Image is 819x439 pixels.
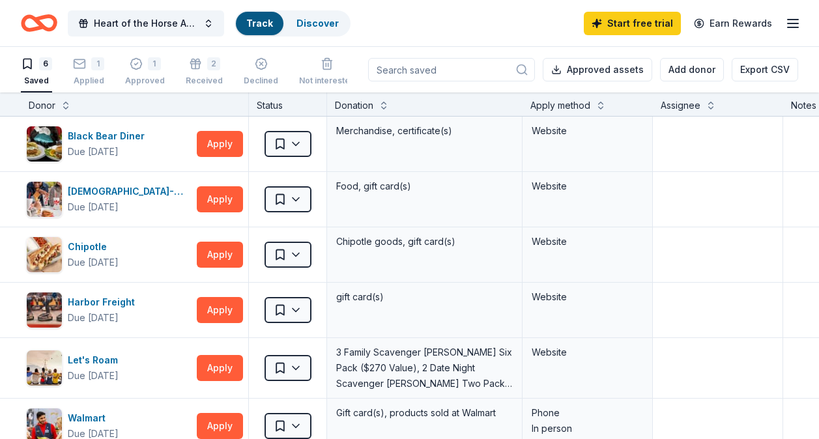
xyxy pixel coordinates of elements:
div: 3 Family Scavenger [PERSON_NAME] Six Pack ($270 Value), 2 Date Night Scavenger [PERSON_NAME] Two ... [335,343,514,393]
button: Apply [197,242,243,268]
div: Chipotle goods, gift card(s) [335,233,514,251]
button: 1Applied [73,52,104,92]
input: Search saved [368,58,535,81]
div: Applied [73,76,104,86]
a: Earn Rewards [686,12,780,35]
button: Image for ChipotleChipotleDue [DATE] [26,236,192,273]
div: Not interested [299,76,355,86]
button: Image for Harbor FreightHarbor FreightDue [DATE] [26,292,192,328]
button: Not interested [299,52,355,92]
div: Assignee [661,98,700,113]
div: Approved [125,76,165,86]
div: Declined [244,76,278,86]
img: Image for Chick-fil-A (Fresno) [27,182,62,217]
div: 1 [148,57,161,70]
div: Status [249,92,327,116]
a: Track [246,18,273,29]
a: Discover [296,18,339,29]
div: Due [DATE] [68,255,119,270]
a: Home [21,8,57,38]
div: Food, gift card(s) [335,177,514,195]
button: TrackDiscover [235,10,351,36]
button: 2Received [186,52,223,92]
button: 1Approved [125,52,165,92]
a: Start free trial [584,12,681,35]
button: 6Saved [21,52,52,92]
div: Harbor Freight [68,294,140,310]
div: Due [DATE] [68,144,119,160]
div: [DEMOGRAPHIC_DATA]-fil-A ([GEOGRAPHIC_DATA]) [68,184,192,199]
button: Image for Black Bear DinerBlack Bear DinerDue [DATE] [26,126,192,162]
img: Image for Let's Roam [27,350,62,386]
div: Received [186,76,223,86]
button: Approved assets [543,58,652,81]
div: Saved [21,76,52,86]
div: Donation [335,98,373,113]
button: Declined [244,52,278,92]
div: 2 [207,57,220,70]
img: Image for Chipotle [27,237,62,272]
div: Notes [791,98,816,113]
div: Website [532,234,643,249]
div: Chipotle [68,239,119,255]
div: Due [DATE] [68,368,119,384]
button: Apply [197,131,243,157]
img: Image for Black Bear Diner [27,126,62,162]
div: Due [DATE] [68,310,119,326]
div: 1 [91,57,104,70]
div: Website [532,289,643,305]
div: Donor [29,98,55,113]
button: Heart of the Horse Annual Fall Fundraiser Event [68,10,224,36]
div: Website [532,178,643,194]
button: Apply [197,413,243,439]
div: Walmart [68,410,119,426]
button: Apply [197,186,243,212]
img: Image for Harbor Freight [27,292,62,328]
div: Website [532,345,643,360]
div: Phone [532,405,643,421]
button: Export CSV [732,58,798,81]
div: 6 [39,57,52,70]
button: Apply [197,355,243,381]
div: Let's Roam [68,352,123,368]
button: Image for Let's RoamLet's RoamDue [DATE] [26,350,192,386]
button: Add donor [660,58,724,81]
div: gift card(s) [335,288,514,306]
div: Apply method [530,98,590,113]
div: Website [532,123,643,139]
div: Due [DATE] [68,199,119,215]
button: Image for Chick-fil-A (Fresno)[DEMOGRAPHIC_DATA]-fil-A ([GEOGRAPHIC_DATA])Due [DATE] [26,181,192,218]
div: Gift card(s), products sold at Walmart [335,404,514,422]
div: Merchandise, certificate(s) [335,122,514,140]
button: Apply [197,297,243,323]
span: Heart of the Horse Annual Fall Fundraiser Event [94,16,198,31]
div: In person [532,421,643,436]
div: Black Bear Diner [68,128,150,144]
